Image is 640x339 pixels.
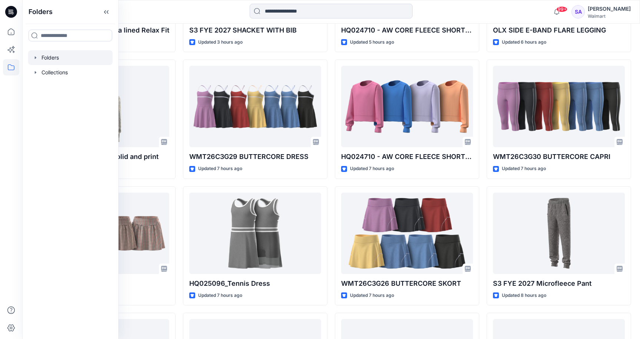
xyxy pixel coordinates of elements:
p: Updated 7 hours ago [502,165,546,173]
p: Updated 7 hours ago [350,292,394,299]
a: WMT26C3G26 BUTTERCORE SKORT [341,193,473,274]
a: WMT26C3G30 BUTTERCORE CAPRI [493,66,625,147]
p: HQ025096_Tennis Dress [189,278,321,289]
p: Updated 7 hours ago [198,292,242,299]
p: S3 FYE 2027 SHACKET WITH BIB [189,25,321,35]
a: S3 FYE 2027 Microfleece Pant [493,193,625,274]
p: WMT26C3G30 BUTTERCORE CAPRI [493,152,625,162]
a: HQ024710 - AW CORE FLEECE SHORT SET (TOP) [341,66,473,147]
div: Walmart [588,13,631,19]
a: HQ025096_Tennis Dress [189,193,321,274]
p: Updated 5 hours ago [350,38,394,46]
p: WMT26C3G29 BUTTERCORE DRESS [189,152,321,162]
p: Updated 8 hours ago [502,292,546,299]
p: Updated 3 hours ago [198,38,243,46]
p: Updated 6 hours ago [502,38,546,46]
p: Updated 7 hours ago [350,165,394,173]
span: 99+ [556,6,567,12]
div: SA [571,5,585,18]
p: WMT26C3G26 BUTTERCORE SKORT [341,278,473,289]
p: HQ024710 - AW CORE FLEECE SHORT SET (TOP) [341,152,473,162]
p: HQ024710 - AW CORE FLEECE SHORT SET (BTM) [341,25,473,35]
p: S3 FYE 2027 Microfleece Pant [493,278,625,289]
p: Updated 7 hours ago [198,165,242,173]
div: [PERSON_NAME] [588,4,631,13]
p: OLX SIDE E-BAND FLARE LEGGING [493,25,625,35]
a: WMT26C3G29 BUTTERCORE DRESS [189,66,321,147]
